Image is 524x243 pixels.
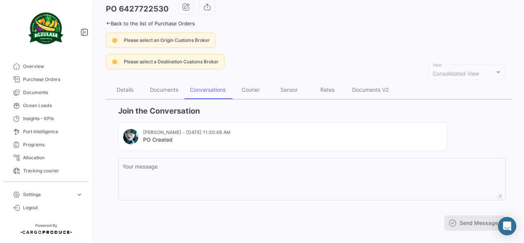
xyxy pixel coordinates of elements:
[23,89,83,96] span: Documents
[6,73,86,86] a: Purchase Orders
[118,106,506,116] h3: Join the Conversation
[6,60,86,73] a: Overview
[498,217,516,235] div: Abrir Intercom Messenger
[6,151,86,164] a: Allocation
[150,86,178,93] div: Documents
[23,115,83,122] span: Insights - KPIs
[23,141,83,148] span: Programs
[143,136,231,144] mat-card-title: PO Created
[6,177,86,190] a: Sensors
[6,112,86,125] a: Insights - KPIs
[23,191,73,198] span: Settings
[6,138,86,151] a: Programs
[433,70,479,77] span: Consolidated View
[280,86,298,93] div: Sensor
[23,204,83,211] span: Logout
[106,3,169,14] h3: PO 6427722530
[320,86,335,93] div: Rates
[6,99,86,112] a: Ocean Loads
[23,102,83,109] span: Ocean Loads
[124,59,219,64] span: Please select a Destination Customs Broker
[242,86,260,93] div: Courier
[23,167,83,174] span: Tracking courier
[23,154,83,161] span: Allocation
[27,9,65,48] img: agzulasa-logo.png
[6,164,86,177] a: Tracking courier
[6,86,86,99] a: Documents
[124,37,210,43] span: Please select an Origin Customs Broker
[117,86,133,93] div: Details
[143,129,231,136] mat-card-subtitle: [PERSON_NAME] - [DATE] 11:30:48 AM
[106,20,195,26] a: Back to the list of Purchase Orders
[23,76,83,83] span: Purchase Orders
[190,86,226,93] div: Conversations
[23,63,83,70] span: Overview
[23,128,83,135] span: Port Intelligence
[123,129,138,144] img: IMG_20220614_122528.jpg
[6,125,86,138] a: Port Intelligence
[76,191,83,198] span: expand_more
[352,86,389,93] div: Documents V2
